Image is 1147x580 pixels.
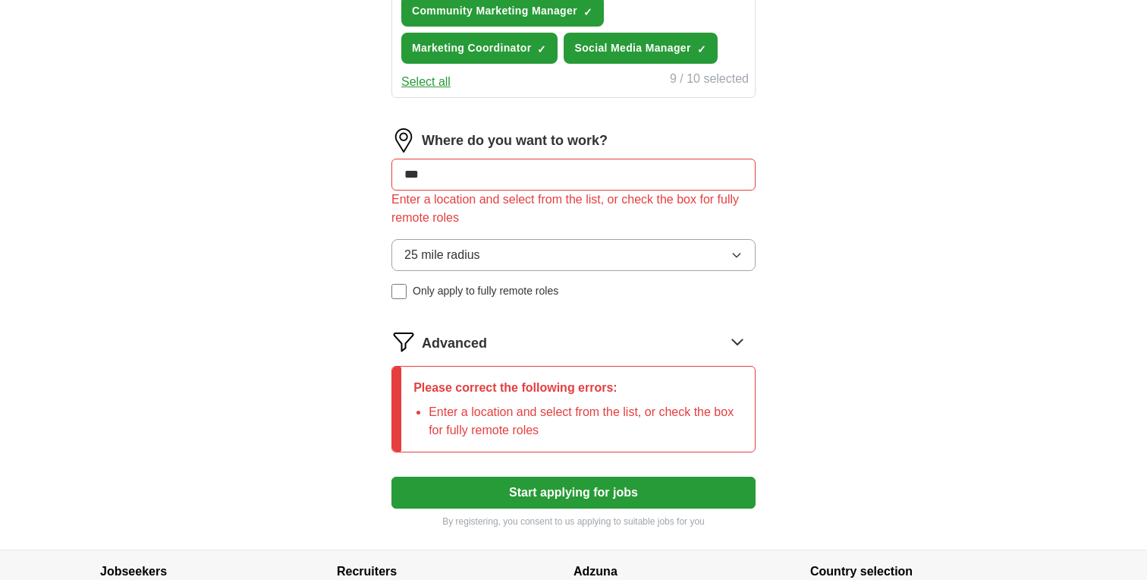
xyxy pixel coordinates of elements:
[391,191,756,227] div: Enter a location and select from the list, or check the box for fully remote roles
[697,43,706,55] span: ✓
[391,477,756,509] button: Start applying for jobs
[413,379,743,397] p: Please correct the following errors:
[391,239,756,271] button: 25 mile radius
[401,33,558,64] button: Marketing Coordinator✓
[391,128,416,153] img: location.png
[574,40,690,56] span: Social Media Manager
[537,43,546,55] span: ✓
[404,246,480,264] span: 25 mile radius
[412,40,531,56] span: Marketing Coordinator
[391,329,416,354] img: filter
[583,6,592,18] span: ✓
[413,283,558,299] span: Only apply to fully remote roles
[670,70,749,91] div: 9 / 10 selected
[429,403,743,440] li: Enter a location and select from the list, or check the box for fully remote roles
[391,284,407,299] input: Only apply to fully remote roles
[564,33,717,64] button: Social Media Manager✓
[412,3,577,19] span: Community Marketing Manager
[422,131,608,151] label: Where do you want to work?
[391,515,756,528] p: By registering, you consent to us applying to suitable jobs for you
[422,333,487,354] span: Advanced
[401,73,451,91] button: Select all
